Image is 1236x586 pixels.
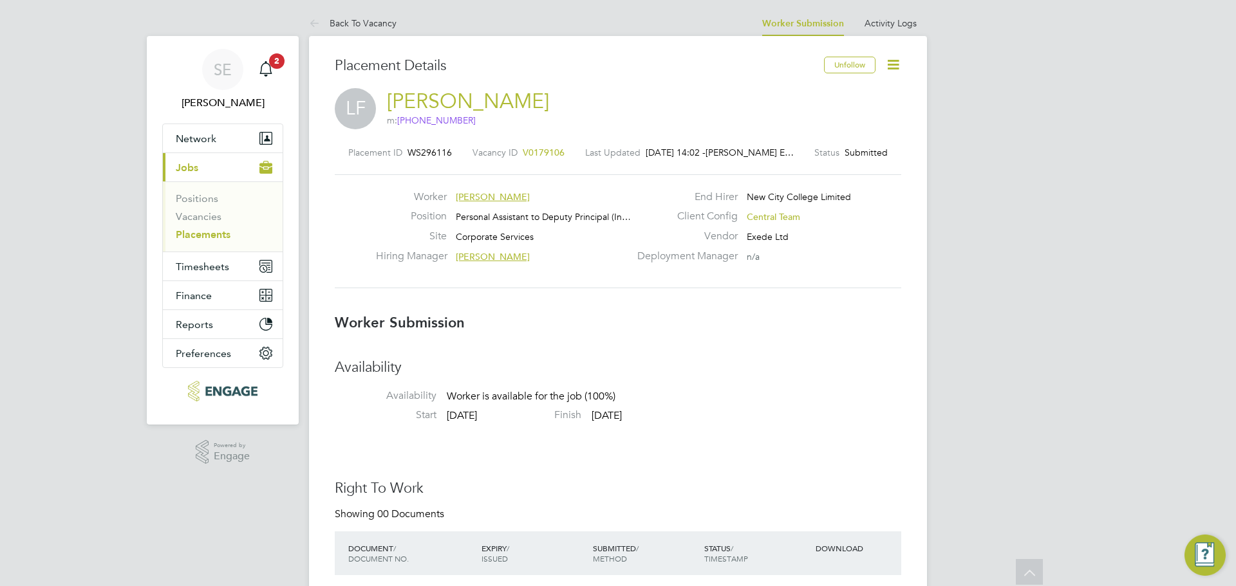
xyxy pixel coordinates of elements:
label: Finish [480,408,581,422]
div: STATUS [701,536,812,570]
span: New City College Limited [747,191,851,203]
span: 00 Documents [377,508,444,520]
span: Worker is available for the job (100%) [447,390,615,403]
span: LF [335,88,376,129]
div: EXPIRY [478,536,590,570]
label: End Hirer [630,190,738,204]
a: Activity Logs [865,17,917,29]
span: n/a [747,251,760,262]
span: Preferences [176,347,231,360]
div: Jobs [163,181,283,252]
nav: Main navigation [147,36,299,425]
span: [PERSON_NAME] [456,191,530,203]
span: Sophia Ede [162,95,283,111]
span: METHOD [593,553,627,563]
button: Timesheets [163,252,283,280]
a: SE[PERSON_NAME] [162,49,283,111]
a: Placements [176,228,230,241]
a: Vacancies [176,210,221,223]
button: Jobs [163,153,283,181]
span: Network [176,133,216,145]
a: Back To Vacancy [309,17,397,29]
div: SUBMITTED [590,536,701,570]
span: m: [387,114,476,126]
span: Corporate Services [456,231,534,243]
span: 2 [269,53,285,69]
span: [DATE] 14:02 - [646,147,706,158]
span: DOCUMENT NO. [348,553,409,563]
label: Site [376,230,447,243]
span: Reports [176,318,213,331]
button: Engage Resource Center [1184,535,1226,576]
span: Exede Ltd [747,231,789,243]
label: Vacancy ID [473,147,518,158]
span: Timesheets [176,261,229,273]
div: DOCUMENT [345,536,478,570]
span: [DATE] [592,409,622,422]
span: TIMESTAMP [704,553,748,563]
label: Client Config [630,210,738,223]
div: DOWNLOAD [812,536,901,560]
label: Vendor [630,230,738,243]
a: Worker Submission [762,18,844,29]
span: Jobs [176,161,198,174]
a: [PERSON_NAME] [387,89,549,114]
a: Positions [176,192,218,205]
div: Showing [335,508,447,521]
span: Engage [214,451,250,462]
span: / [393,543,396,553]
label: Availability [335,389,436,403]
span: [PERSON_NAME] [456,251,530,262]
label: Status [814,147,839,158]
span: V0179106 [523,147,565,158]
span: Powered by [214,440,250,451]
span: Finance [176,289,212,302]
a: Go to home page [162,381,283,401]
label: Hiring Manager [376,250,447,263]
span: / [507,543,509,553]
button: Network [163,124,283,152]
a: Powered byEngage [196,440,250,464]
button: Finance [163,281,283,309]
label: Position [376,210,447,223]
h3: Right To Work [335,479,901,498]
span: Central Team [747,211,800,223]
label: Worker [376,190,447,204]
span: [PHONE_NUMBER] [397,114,476,126]
button: Preferences [163,339,283,367]
button: Reports [163,310,283,338]
span: SE [214,61,232,78]
span: [DATE] [447,409,477,422]
label: Placement ID [348,147,402,158]
span: WS296116 [407,147,452,158]
h3: Availability [335,358,901,377]
span: Submitted [845,147,888,158]
span: / [636,543,639,553]
span: ISSUED [482,553,508,563]
a: 2 [253,49,279,90]
h3: Placement Details [335,57,814,75]
span: / [731,543,733,553]
label: Last Updated [585,147,641,158]
label: Start [335,408,436,422]
label: Deployment Manager [630,250,738,263]
b: Worker Submission [335,314,465,331]
button: Unfollow [824,57,876,73]
span: Personal Assistant to Deputy Principal (In… [456,211,631,223]
img: xede-logo-retina.png [188,381,257,401]
span: [PERSON_NAME] E… [706,147,794,158]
